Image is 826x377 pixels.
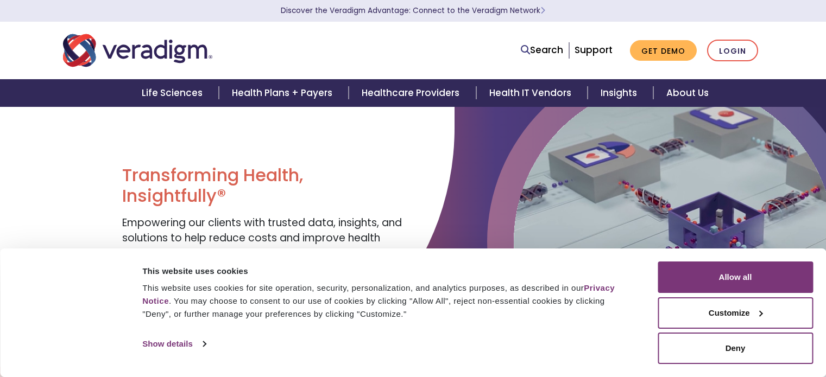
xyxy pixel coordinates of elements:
[142,265,633,278] div: This website uses cookies
[281,5,545,16] a: Discover the Veradigm Advantage: Connect to the Veradigm NetworkLearn More
[122,165,405,207] h1: Transforming Health, Insightfully®
[122,215,402,261] span: Empowering our clients with trusted data, insights, and solutions to help reduce costs and improv...
[521,43,563,57] a: Search
[63,33,212,68] img: Veradigm logo
[575,43,613,56] a: Support
[653,79,722,107] a: About Us
[658,261,813,293] button: Allow all
[540,5,545,16] span: Learn More
[476,79,588,107] a: Health IT Vendors
[142,282,633,321] div: This website uses cookies for site operation, security, personalization, and analytics purposes, ...
[588,79,653,107] a: Insights
[707,40,758,62] a: Login
[658,333,813,364] button: Deny
[630,40,697,61] a: Get Demo
[219,79,349,107] a: Health Plans + Payers
[142,336,205,352] a: Show details
[349,79,476,107] a: Healthcare Providers
[129,79,219,107] a: Life Sciences
[658,297,813,329] button: Customize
